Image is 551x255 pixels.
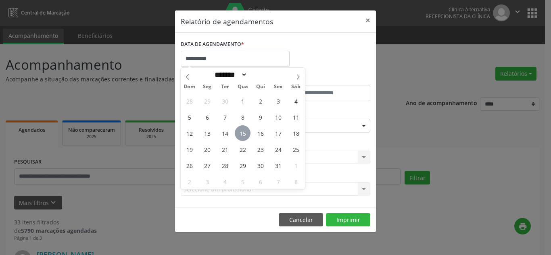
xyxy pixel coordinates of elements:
span: Outubro 14, 2025 [217,125,233,141]
span: Outubro 3, 2025 [270,93,286,109]
span: Outubro 27, 2025 [199,158,215,173]
span: Outubro 2, 2025 [253,93,268,109]
span: Outubro 8, 2025 [235,109,250,125]
span: Novembro 8, 2025 [288,174,304,189]
span: Outubro 13, 2025 [199,125,215,141]
span: Outubro 19, 2025 [182,141,197,157]
span: Novembro 6, 2025 [253,174,268,189]
span: Outubro 11, 2025 [288,109,304,125]
select: Month [212,70,247,79]
span: Outubro 24, 2025 [270,141,286,157]
span: Outubro 21, 2025 [217,141,233,157]
span: Outubro 6, 2025 [199,109,215,125]
input: Year [247,70,274,79]
span: Setembro 28, 2025 [182,93,197,109]
span: Outubro 26, 2025 [182,158,197,173]
span: Setembro 29, 2025 [199,93,215,109]
span: Sáb [287,84,305,89]
span: Outubro 25, 2025 [288,141,304,157]
span: Novembro 3, 2025 [199,174,215,189]
span: Novembro 2, 2025 [182,174,197,189]
span: Outubro 7, 2025 [217,109,233,125]
span: Outubro 28, 2025 [217,158,233,173]
h5: Relatório de agendamentos [181,16,273,27]
span: Novembro 7, 2025 [270,174,286,189]
span: Outubro 1, 2025 [235,93,250,109]
button: Close [360,10,376,30]
span: Outubro 22, 2025 [235,141,250,157]
span: Outubro 20, 2025 [199,141,215,157]
span: Setembro 30, 2025 [217,93,233,109]
span: Outubro 31, 2025 [270,158,286,173]
span: Outubro 4, 2025 [288,93,304,109]
span: Outubro 18, 2025 [288,125,304,141]
button: Imprimir [326,213,370,227]
span: Novembro 4, 2025 [217,174,233,189]
span: Novembro 1, 2025 [288,158,304,173]
label: DATA DE AGENDAMENTO [181,38,244,51]
span: Outubro 15, 2025 [235,125,250,141]
span: Sex [269,84,287,89]
label: ATÉ [278,73,370,85]
span: Outubro 10, 2025 [270,109,286,125]
span: Outubro 30, 2025 [253,158,268,173]
span: Outubro 17, 2025 [270,125,286,141]
span: Outubro 23, 2025 [253,141,268,157]
span: Novembro 5, 2025 [235,174,250,189]
span: Outubro 29, 2025 [235,158,250,173]
span: Qui [252,84,269,89]
span: Outubro 16, 2025 [253,125,268,141]
span: Qua [234,84,252,89]
span: Ter [216,84,234,89]
span: Outubro 9, 2025 [253,109,268,125]
span: Outubro 5, 2025 [182,109,197,125]
span: Dom [181,84,198,89]
span: Seg [198,84,216,89]
button: Cancelar [279,213,323,227]
span: Outubro 12, 2025 [182,125,197,141]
